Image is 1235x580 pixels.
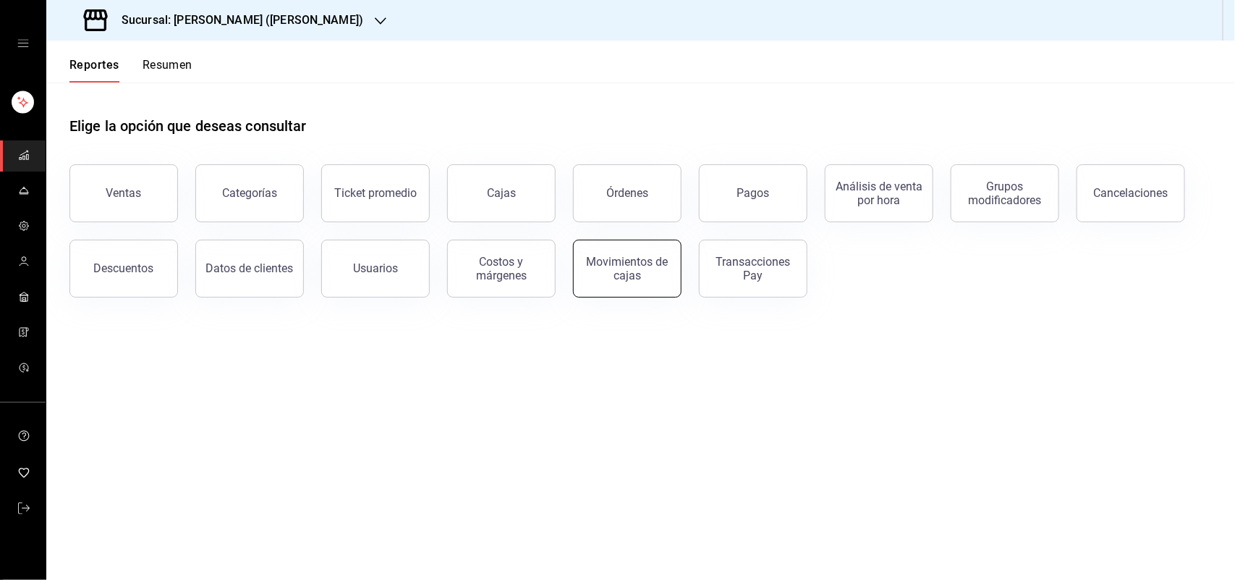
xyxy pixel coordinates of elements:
[110,12,363,29] h3: Sucursal: [PERSON_NAME] ([PERSON_NAME])
[69,58,119,83] button: Reportes
[353,261,398,275] div: Usuarios
[69,164,178,222] button: Ventas
[960,180,1050,207] div: Grupos modificadores
[69,115,307,137] h1: Elige la opción que deseas consultar
[195,164,304,222] button: Categorías
[69,58,192,83] div: navigation tabs
[573,240,682,298] button: Movimientos de cajas
[17,38,29,49] button: open drawer
[951,164,1059,222] button: Grupos modificadores
[708,255,798,282] div: Transacciones Pay
[321,164,430,222] button: Ticket promedio
[834,180,924,207] div: Análisis de venta por hora
[699,240,807,298] button: Transacciones Pay
[143,58,192,83] button: Resumen
[1077,164,1185,222] button: Cancelaciones
[1094,186,1168,200] div: Cancelaciones
[606,186,648,200] div: Órdenes
[106,186,142,200] div: Ventas
[573,164,682,222] button: Órdenes
[334,186,417,200] div: Ticket promedio
[321,240,430,298] button: Usuarios
[737,186,770,200] div: Pagos
[222,186,277,200] div: Categorías
[447,240,556,298] button: Costos y márgenes
[447,164,556,222] button: Cajas
[825,164,933,222] button: Análisis de venta por hora
[699,164,807,222] button: Pagos
[195,240,304,298] button: Datos de clientes
[94,261,154,275] div: Descuentos
[457,255,546,282] div: Costos y márgenes
[69,240,178,298] button: Descuentos
[206,261,294,275] div: Datos de clientes
[487,186,516,200] div: Cajas
[582,255,672,282] div: Movimientos de cajas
